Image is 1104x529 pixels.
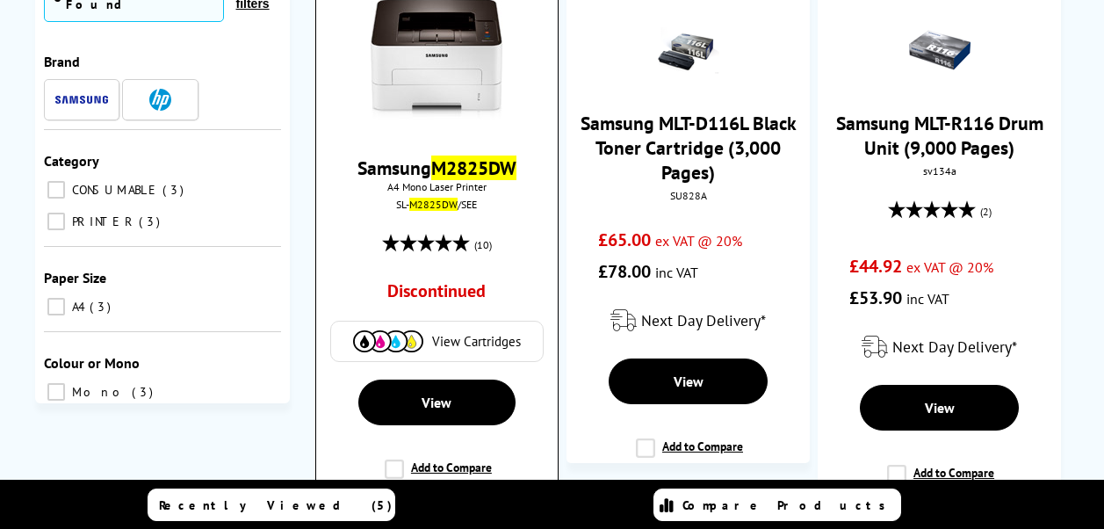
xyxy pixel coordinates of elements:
span: Next Day Delivery* [641,310,766,330]
span: £53.90 [849,286,902,309]
span: View Cartridges [432,333,521,350]
span: Mono [68,384,130,400]
mark: M2825DW [431,156,516,180]
div: SU828A [580,189,797,202]
input: Mono 3 [47,383,65,401]
a: Recently Viewed (5) [148,489,395,521]
span: A4 [68,299,88,315]
span: A4 Mono Laser Printer [325,180,549,193]
a: SamsungM2825DW [357,156,516,180]
a: Samsung MLT-R116 Drum Unit (9,000 Pages) [836,111,1043,160]
label: Add to Compare [385,460,492,493]
label: Add to Compare [636,438,743,472]
img: Samsung [55,96,108,104]
img: Samsung-SV134A-Small.gif [909,19,971,81]
span: 3 [162,182,188,198]
img: Samsung-SU828A-Small.gif [658,19,719,81]
div: SL- /SEE [329,198,545,211]
span: £65.00 [598,228,651,251]
span: 3 [90,299,115,315]
span: Paper Size [44,269,106,286]
span: PRINTER [68,214,137,229]
label: Add to Compare [887,465,994,498]
span: ex VAT @ 20% [655,232,742,250]
span: Next Day Delivery* [892,337,1017,357]
mark: M2825DW [409,198,458,211]
a: View [609,359,768,404]
span: (2) [980,195,992,228]
p: Discontinued [387,279,486,303]
span: inc VAT [655,264,698,281]
input: A4 3 [47,298,65,315]
span: (10) [474,228,492,262]
span: View [674,373,704,390]
a: Compare Products [653,489,901,521]
span: inc VAT [906,290,949,308]
span: Recently Viewed (5) [159,497,393,513]
span: Category [44,152,99,170]
a: View [860,385,1019,431]
span: Colour or Mono [44,354,140,372]
a: View Cartridges [340,330,534,352]
span: View [925,399,955,417]
span: Brand [44,53,80,70]
a: View [358,380,516,425]
span: £44.92 [849,255,902,278]
a: Samsung MLT-D116L Black Toner Cartridge (3,000 Pages) [581,111,797,185]
span: View [422,394,451,411]
img: Cartridges [353,330,423,352]
span: ex VAT @ 20% [906,258,993,276]
span: 3 [139,214,164,229]
img: HP [149,89,171,111]
div: modal_delivery [826,322,1052,372]
div: modal_delivery [575,296,801,345]
div: sv134a [831,164,1048,178]
input: PRINTER 3 [47,213,65,230]
span: £78.00 [598,260,651,283]
span: CONSUMABLE [68,182,161,198]
span: Compare Products [682,497,895,513]
span: 3 [132,384,157,400]
input: CONSUMABLE 3 [47,181,65,199]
